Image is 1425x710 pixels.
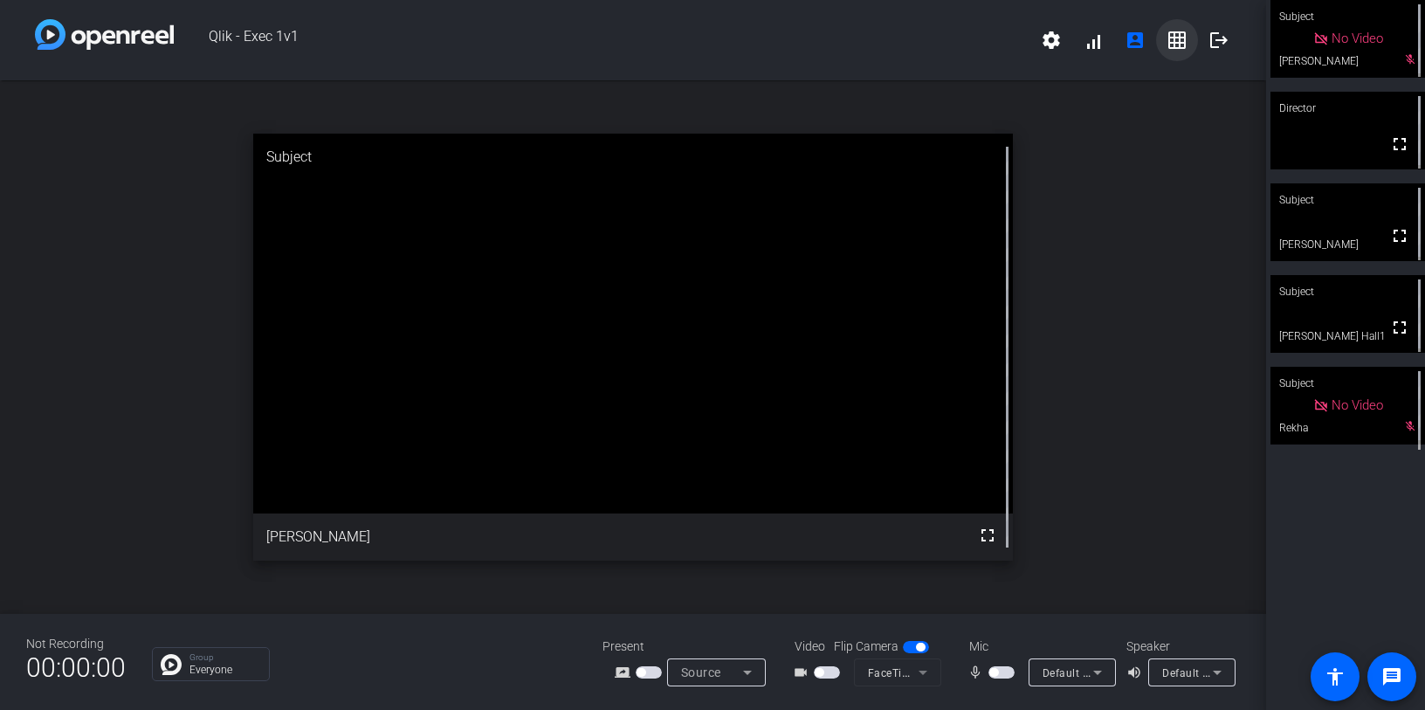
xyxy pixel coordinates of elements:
span: Video [795,638,825,656]
span: Flip Camera [834,638,898,656]
div: Present [602,638,777,656]
button: signal_cellular_alt [1072,19,1114,61]
mat-icon: fullscreen [977,525,998,546]
mat-icon: grid_on [1167,30,1187,51]
mat-icon: fullscreen [1389,225,1410,246]
span: 00:00:00 [26,646,126,689]
mat-icon: message [1381,666,1402,687]
span: Source [681,665,721,679]
div: Director [1270,92,1425,125]
mat-icon: fullscreen [1389,134,1410,155]
span: No Video [1332,397,1383,413]
img: Chat Icon [161,654,182,675]
div: Not Recording [26,635,126,653]
div: Subject [253,134,1013,181]
mat-icon: settings [1041,30,1062,51]
span: Qlik - Exec 1v1 [174,19,1030,61]
mat-icon: logout [1208,30,1229,51]
div: Mic [952,638,1126,656]
mat-icon: account_box [1125,30,1146,51]
span: Default - AirPods [1043,665,1130,679]
mat-icon: volume_up [1126,662,1147,683]
p: Group [189,653,260,662]
mat-icon: screen_share_outline [615,662,636,683]
span: No Video [1332,31,1383,46]
mat-icon: fullscreen [1389,317,1410,338]
p: Everyone [189,665,260,675]
div: Subject [1270,183,1425,217]
mat-icon: mic_none [967,662,988,683]
div: Speaker [1126,638,1231,656]
img: white-gradient.svg [35,19,174,50]
mat-icon: accessibility [1325,666,1346,687]
mat-icon: videocam_outline [793,662,814,683]
div: Subject [1270,367,1425,400]
div: Subject [1270,275,1425,308]
span: Default - AirPods [1162,665,1249,679]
